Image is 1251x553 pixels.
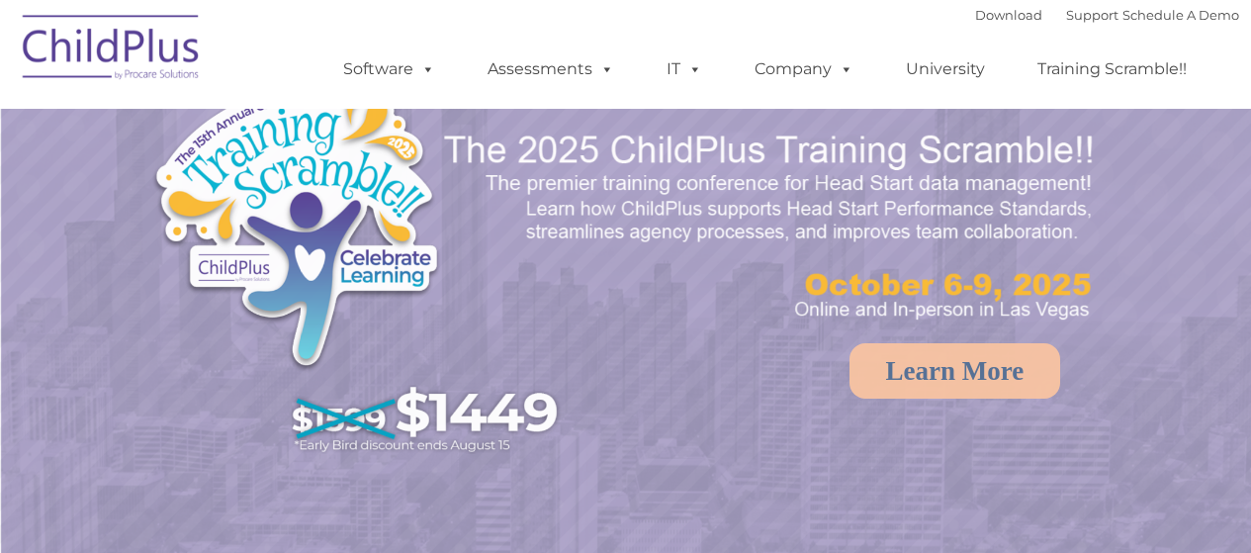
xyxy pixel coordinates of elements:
[1066,7,1118,23] a: Support
[323,49,455,89] a: Software
[849,343,1061,399] a: Learn More
[1018,49,1206,89] a: Training Scramble!!
[975,7,1239,23] font: |
[735,49,873,89] a: Company
[975,7,1042,23] a: Download
[468,49,634,89] a: Assessments
[13,1,211,100] img: ChildPlus by Procare Solutions
[886,49,1005,89] a: University
[647,49,722,89] a: IT
[1122,7,1239,23] a: Schedule A Demo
